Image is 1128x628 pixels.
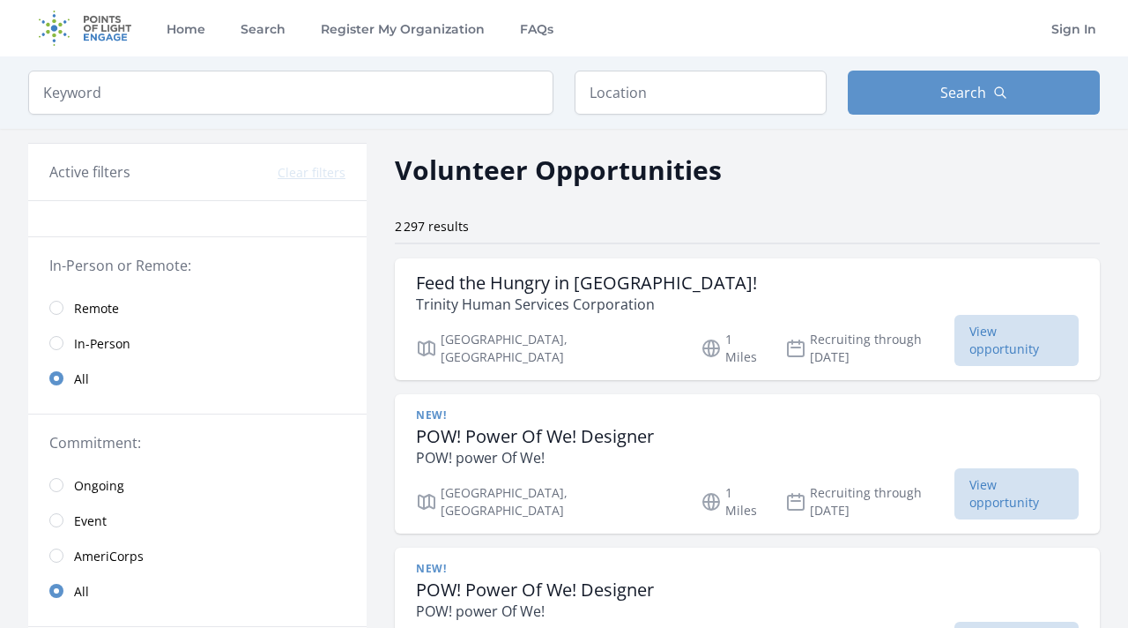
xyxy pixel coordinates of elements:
[416,562,446,576] span: New!
[701,484,764,520] p: 1 Miles
[785,484,955,520] p: Recruiting through [DATE]
[848,71,1100,115] button: Search
[395,258,1100,380] a: Feed the Hungry in [GEOGRAPHIC_DATA]! Trinity Human Services Corporation [GEOGRAPHIC_DATA], [GEOG...
[395,218,469,235] span: 2 297 results
[28,290,367,325] a: Remote
[28,467,367,503] a: Ongoing
[74,548,144,565] span: AmeriCorps
[940,82,986,103] span: Search
[28,573,367,609] a: All
[49,161,130,183] h3: Active filters
[954,315,1079,366] span: View opportunity
[416,484,679,520] p: [GEOGRAPHIC_DATA], [GEOGRAPHIC_DATA]
[28,538,367,573] a: AmeriCorps
[278,164,345,182] button: Clear filters
[575,71,827,115] input: Location
[49,432,345,453] legend: Commitment:
[395,150,722,190] h2: Volunteer Opportunities
[416,426,654,447] h3: POW! Power Of We! Designer
[701,331,764,366] p: 1 Miles
[416,579,654,601] h3: POW! Power Of We! Designer
[416,273,757,294] h3: Feed the Hungry in [GEOGRAPHIC_DATA]!
[28,361,367,396] a: All
[416,447,654,468] p: POW! power Of We!
[416,601,654,622] p: POW! power Of We!
[416,294,757,315] p: Trinity Human Services Corporation
[74,300,119,318] span: Remote
[74,583,89,601] span: All
[785,331,955,366] p: Recruiting through [DATE]
[74,370,89,388] span: All
[416,331,679,366] p: [GEOGRAPHIC_DATA], [GEOGRAPHIC_DATA]
[28,325,367,361] a: In-Person
[74,477,124,495] span: Ongoing
[395,394,1100,534] a: New! POW! Power Of We! Designer POW! power Of We! [GEOGRAPHIC_DATA], [GEOGRAPHIC_DATA] 1 Miles Re...
[49,255,345,276] legend: In-Person or Remote:
[28,503,367,538] a: Event
[74,512,107,530] span: Event
[954,468,1079,520] span: View opportunity
[28,71,553,115] input: Keyword
[74,335,130,353] span: In-Person
[416,408,446,422] span: New!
